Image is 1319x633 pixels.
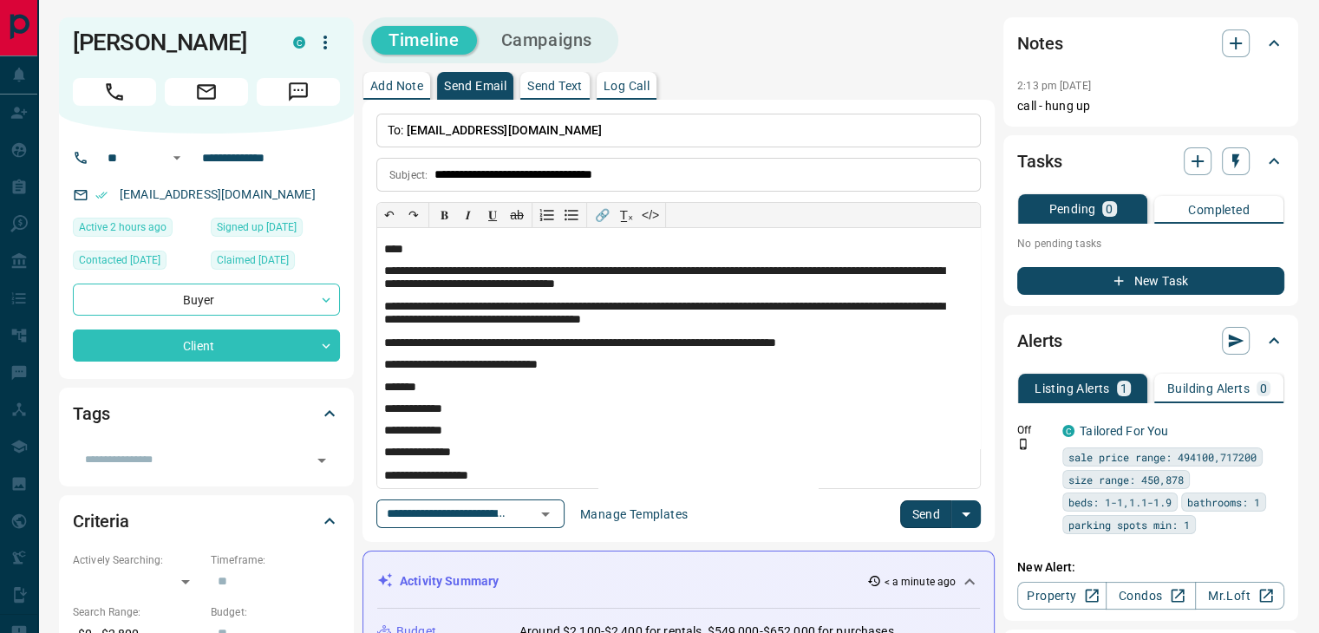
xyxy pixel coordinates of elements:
s: ab [510,208,524,222]
svg: Email Verified [95,189,108,201]
div: Tasks [1017,140,1284,182]
span: parking spots min: 1 [1068,516,1190,533]
h2: Notes [1017,29,1062,57]
span: 𝐔 [488,208,497,222]
button: Open [310,448,334,473]
p: Off [1017,422,1052,438]
p: Timeframe: [211,552,340,568]
button: T̲ₓ [614,203,638,227]
p: Budget: [211,604,340,620]
button: 𝐁 [432,203,456,227]
h1: [PERSON_NAME] [73,29,267,56]
button: Numbered list [535,203,559,227]
button: Campaigns [484,26,610,55]
button: Open [533,502,558,526]
button: ↷ [402,203,426,227]
p: Completed [1188,204,1250,216]
p: New Alert: [1017,558,1284,577]
button: Bullet list [559,203,584,227]
div: split button [900,500,981,528]
h2: Alerts [1017,327,1062,355]
p: 1 [1120,382,1127,395]
h2: Tags [73,400,109,427]
div: Mon May 05 2025 [73,251,202,275]
div: Buyer [73,284,340,316]
button: 𝐔 [480,203,505,227]
a: Mr.Loft [1195,582,1284,610]
h2: Criteria [73,507,129,535]
p: Send Email [444,80,506,92]
p: 2:13 pm [DATE] [1017,80,1091,92]
button: </> [638,203,663,227]
button: 🔗 [590,203,614,227]
span: [EMAIL_ADDRESS][DOMAIN_NAME] [407,123,603,137]
p: Send Text [527,80,583,92]
span: Email [165,78,248,106]
div: Mon Apr 28 2025 [211,251,340,275]
span: Message [257,78,340,106]
p: Subject: [389,167,428,183]
button: New Task [1017,267,1284,295]
span: size range: 450,878 [1068,471,1184,488]
a: Tailored For You [1080,424,1168,438]
div: Fri Sep 12 2025 [73,218,202,242]
p: Building Alerts [1167,382,1250,395]
div: Fri Mar 10 2023 [211,218,340,242]
div: Tags [73,393,340,434]
p: call - hung up [1017,97,1284,115]
h2: Tasks [1017,147,1061,175]
button: Open [167,147,187,168]
div: Activity Summary< a minute ago [377,565,980,597]
p: 0 [1106,203,1113,215]
p: Search Range: [73,604,202,620]
span: Claimed [DATE] [217,251,289,269]
button: Send [900,500,951,528]
p: < a minute ago [885,574,957,590]
p: Listing Alerts [1035,382,1110,395]
span: Call [73,78,156,106]
div: Criteria [73,500,340,542]
div: condos.ca [293,36,305,49]
div: Client [73,330,340,362]
p: No pending tasks [1017,231,1284,257]
span: Contacted [DATE] [79,251,160,269]
button: Manage Templates [570,500,698,528]
p: To: [376,114,981,147]
a: [EMAIL_ADDRESS][DOMAIN_NAME] [120,187,316,201]
p: Pending [1048,203,1095,215]
div: Notes [1017,23,1284,64]
span: sale price range: 494100,717200 [1068,448,1257,466]
p: 0 [1260,382,1267,395]
span: bathrooms: 1 [1187,493,1260,511]
button: 𝑰 [456,203,480,227]
button: ↶ [377,203,402,227]
button: ab [505,203,529,227]
div: Alerts [1017,320,1284,362]
span: Active 2 hours ago [79,219,167,236]
button: Timeline [371,26,477,55]
p: Log Call [604,80,650,92]
p: Activity Summary [400,572,499,591]
span: beds: 1-1,1.1-1.9 [1068,493,1172,511]
div: condos.ca [1062,425,1074,437]
p: Add Note [370,80,423,92]
span: Signed up [DATE] [217,219,297,236]
a: Property [1017,582,1107,610]
p: Actively Searching: [73,552,202,568]
a: Condos [1106,582,1195,610]
svg: Push Notification Only [1017,438,1029,450]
